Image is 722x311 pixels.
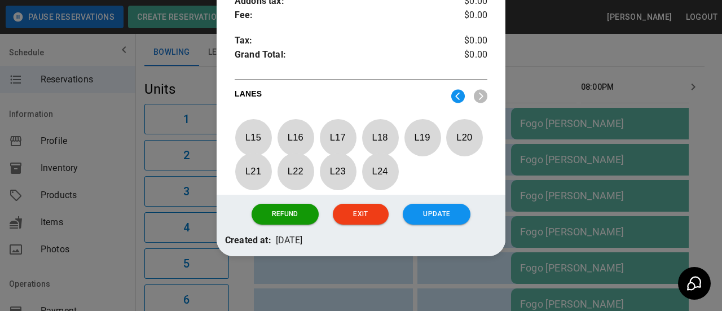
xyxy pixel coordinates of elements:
p: L 19 [404,124,441,151]
p: L 20 [446,124,483,151]
p: Created at: [225,234,271,248]
p: L 17 [319,124,356,151]
button: Exit [333,204,388,225]
img: left2.png [451,89,465,103]
p: L 21 [235,158,272,185]
button: Refund [252,204,319,225]
p: L 23 [319,158,356,185]
p: L 22 [277,158,314,185]
p: $0.00 [445,48,487,65]
p: Tax : [235,34,445,48]
img: right2.png [474,89,487,103]
p: L 18 [362,124,399,151]
button: Update [403,204,470,225]
p: LANES [235,88,442,104]
p: Grand Total : [235,48,445,65]
p: $0.00 [445,8,487,23]
p: Fee : [235,8,445,23]
p: L 16 [277,124,314,151]
p: L 15 [235,124,272,151]
p: L 24 [362,158,399,185]
p: [DATE] [276,234,303,248]
p: $0.00 [445,34,487,48]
